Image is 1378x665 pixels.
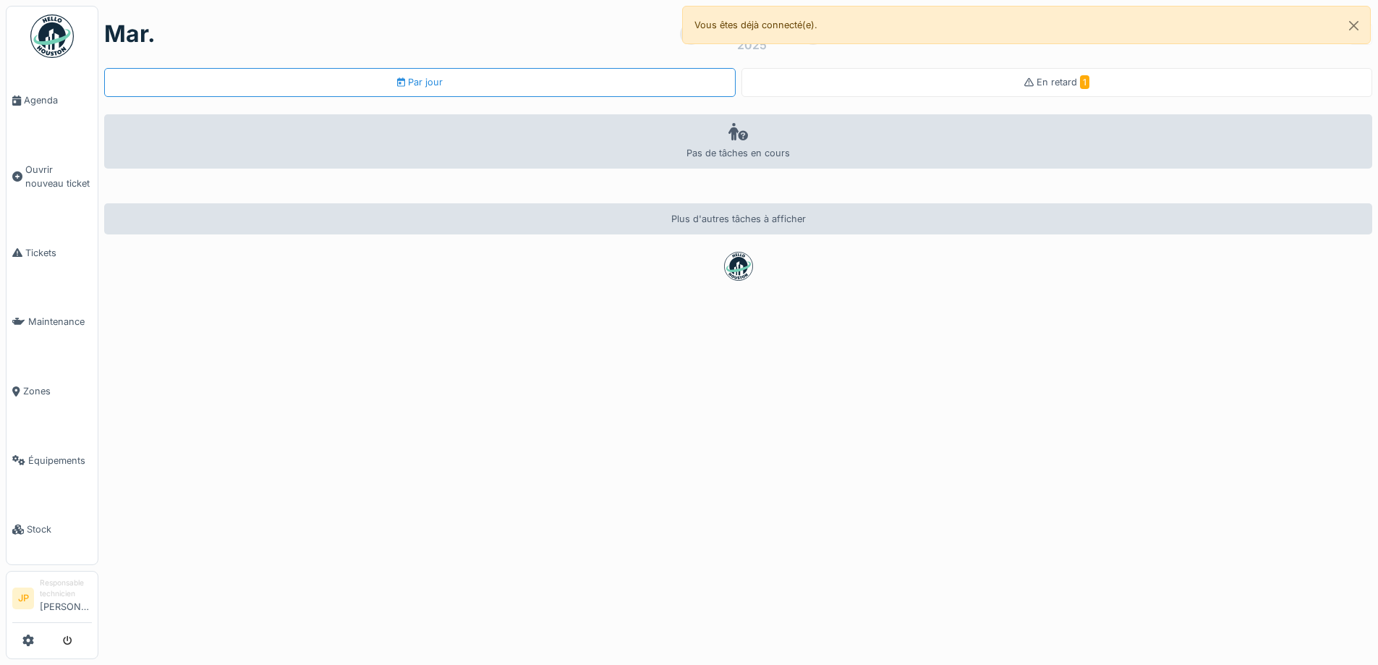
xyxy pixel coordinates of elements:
div: Responsable technicien [40,577,92,600]
span: Stock [27,522,92,536]
img: badge-BVDL4wpA.svg [724,252,753,281]
a: Agenda [7,66,98,135]
a: Maintenance [7,287,98,357]
span: Tickets [25,246,92,260]
a: Équipements [7,426,98,496]
a: Stock [7,495,98,564]
span: Équipements [28,454,92,467]
li: [PERSON_NAME] [40,577,92,619]
img: Badge_color-CXgf-gQk.svg [30,14,74,58]
h1: mar. [104,20,156,48]
a: JP Responsable technicien[PERSON_NAME] [12,577,92,623]
a: Tickets [7,219,98,288]
div: Plus d'autres tâches à afficher [104,203,1372,234]
li: JP [12,588,34,609]
div: Vous êtes déjà connecté(e). [682,6,1371,44]
div: Par jour [397,75,443,89]
span: 1 [1080,75,1089,89]
span: Zones [23,384,92,398]
a: Zones [7,357,98,426]
span: Ouvrir nouveau ticket [25,163,92,190]
span: Agenda [24,93,92,107]
a: Ouvrir nouveau ticket [7,135,98,219]
div: Pas de tâches en cours [104,114,1372,169]
div: 2025 [737,36,767,54]
span: Maintenance [28,315,92,329]
span: En retard [1037,77,1089,88]
button: Close [1337,7,1370,45]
